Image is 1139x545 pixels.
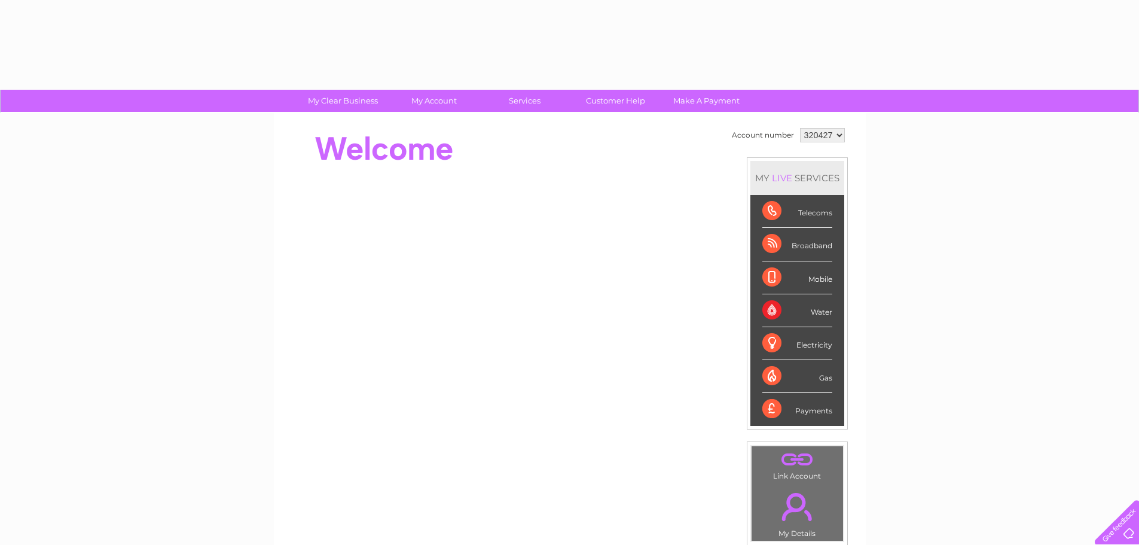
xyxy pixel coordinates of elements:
[729,125,797,145] td: Account number
[294,90,392,112] a: My Clear Business
[750,161,844,195] div: MY SERVICES
[769,172,795,184] div: LIVE
[762,261,832,294] div: Mobile
[384,90,483,112] a: My Account
[566,90,665,112] a: Customer Help
[751,483,844,541] td: My Details
[762,294,832,327] div: Water
[762,360,832,393] div: Gas
[762,195,832,228] div: Telecoms
[755,449,840,470] a: .
[657,90,756,112] a: Make A Payment
[762,327,832,360] div: Electricity
[751,446,844,483] td: Link Account
[755,486,840,528] a: .
[762,393,832,425] div: Payments
[762,228,832,261] div: Broadband
[475,90,574,112] a: Services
